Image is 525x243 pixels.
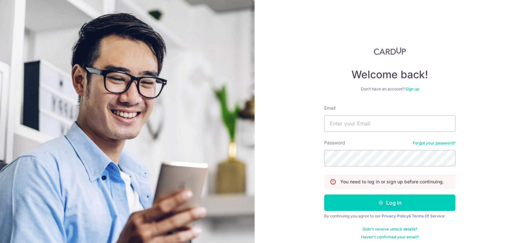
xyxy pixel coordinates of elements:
input: Enter your Email [324,115,455,132]
label: Password [324,140,345,146]
h4: Welcome back! [324,68,455,81]
div: Don’t have an account? [324,86,455,92]
a: Sign up [405,86,419,91]
img: CardUp Logo [374,47,406,55]
a: Terms Of Service [412,214,445,218]
a: Forgot your password? [413,140,455,146]
label: Email [324,105,335,111]
a: Privacy Policy [382,214,409,218]
div: By continuing you agree to our & [324,214,455,219]
a: Haven't confirmed your email? [361,234,419,240]
p: You need to log in or sign up before continuing. [340,178,444,185]
a: Didn't receive unlock details? [363,227,417,232]
button: Log in [324,195,455,211]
